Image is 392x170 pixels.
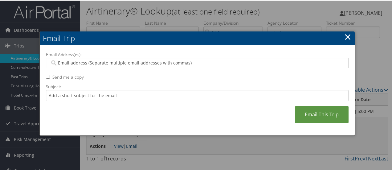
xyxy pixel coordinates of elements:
input: Email address (Separate multiple email addresses with commas) [50,59,345,65]
input: Add a short subject for the email [46,89,349,101]
a: × [344,30,351,42]
h2: Email Trip [40,31,355,44]
a: Email This Trip [295,106,349,122]
label: Send me a copy [52,73,84,80]
label: Subject: [46,83,349,89]
label: Email Address(es): [46,51,349,57]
